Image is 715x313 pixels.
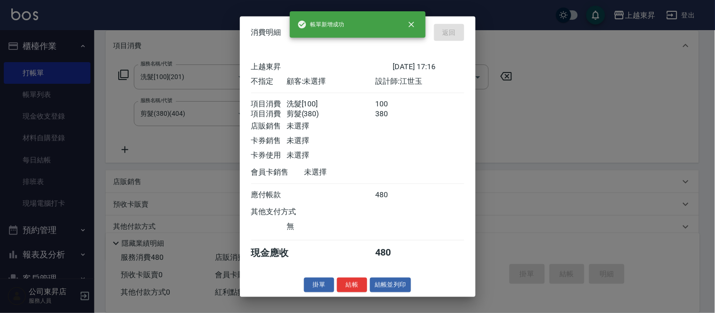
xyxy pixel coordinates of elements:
div: 卡券使用 [251,151,287,161]
button: 結帳 [337,278,367,292]
div: 洗髮[100] [287,99,375,109]
div: 剪髮(380) [287,109,375,119]
div: 未選擇 [287,136,375,146]
div: 380 [375,109,411,119]
div: 100 [375,99,411,109]
div: 不指定 [251,77,287,87]
div: 會員卡銷售 [251,168,304,177]
div: 設計師: 江世玉 [375,77,464,87]
div: 未選擇 [304,168,393,177]
div: 卡券銷售 [251,136,287,146]
div: 項目消費 [251,109,287,119]
div: 其他支付方式 [251,207,322,217]
div: 項目消費 [251,99,287,109]
div: 未選擇 [287,151,375,161]
div: [DATE] 17:16 [393,62,464,72]
div: 上越東昇 [251,62,393,72]
div: 現金應收 [251,247,304,259]
div: 未選擇 [287,121,375,131]
div: 480 [375,247,411,259]
div: 480 [375,190,411,200]
span: 帳單新增成功 [297,20,345,29]
button: close [401,14,422,35]
div: 店販銷售 [251,121,287,131]
button: 結帳並列印 [370,278,411,292]
span: 消費明細 [251,28,281,37]
div: 顧客: 未選擇 [287,77,375,87]
button: 掛單 [304,278,334,292]
div: 無 [287,222,375,232]
div: 應付帳款 [251,190,287,200]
